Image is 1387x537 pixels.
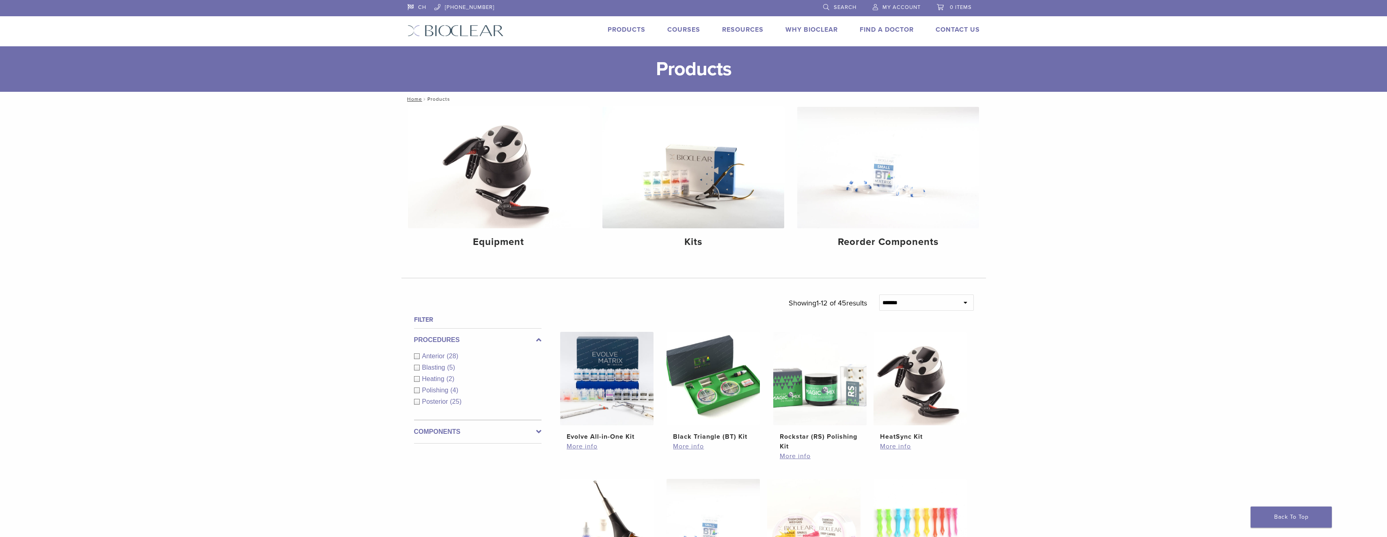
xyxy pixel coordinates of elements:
span: (2) [447,375,455,382]
a: Home [405,96,422,102]
h4: Reorder Components [804,235,973,249]
span: Blasting [422,364,447,371]
span: Heating [422,375,447,382]
h4: Filter [414,315,541,325]
span: (5) [447,364,455,371]
span: / [422,97,427,101]
img: HeatSync Kit [874,332,967,425]
a: Equipment [408,107,590,255]
h4: Equipment [414,235,583,249]
a: Resources [722,26,764,34]
img: Bioclear [408,25,504,37]
a: Kits [602,107,784,255]
span: Polishing [422,387,451,394]
a: More info [673,442,753,451]
a: HeatSync KitHeatSync Kit [873,332,968,442]
h2: HeatSync Kit [880,432,960,442]
img: Rockstar (RS) Polishing Kit [773,332,867,425]
h4: Kits [609,235,778,249]
span: 1-12 of 45 [816,299,846,307]
span: My Account [882,4,921,11]
img: Kits [602,107,784,228]
img: Evolve All-in-One Kit [560,332,654,425]
h2: Black Triangle (BT) Kit [673,432,753,442]
a: Rockstar (RS) Polishing KitRockstar (RS) Polishing Kit [773,332,867,451]
span: (25) [450,398,462,405]
a: More info [880,442,960,451]
a: Reorder Components [797,107,979,255]
p: Showing results [789,294,867,312]
h2: Rockstar (RS) Polishing Kit [780,432,860,451]
a: More info [780,451,860,461]
span: Anterior [422,353,447,359]
a: Contact Us [936,26,980,34]
a: Back To Top [1251,507,1332,528]
span: Search [834,4,856,11]
span: (4) [450,387,458,394]
a: Evolve All-in-One KitEvolve All-in-One Kit [560,332,654,442]
a: Products [608,26,645,34]
a: More info [567,442,647,451]
img: Black Triangle (BT) Kit [667,332,760,425]
span: Posterior [422,398,450,405]
a: Courses [667,26,700,34]
label: Procedures [414,335,541,345]
a: Find A Doctor [860,26,914,34]
img: Equipment [408,107,590,228]
nav: Products [401,92,986,106]
h2: Evolve All-in-One Kit [567,432,647,442]
span: 0 items [950,4,972,11]
img: Reorder Components [797,107,979,228]
a: Black Triangle (BT) KitBlack Triangle (BT) Kit [666,332,761,442]
label: Components [414,427,541,437]
a: Why Bioclear [785,26,838,34]
span: (28) [447,353,458,359]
